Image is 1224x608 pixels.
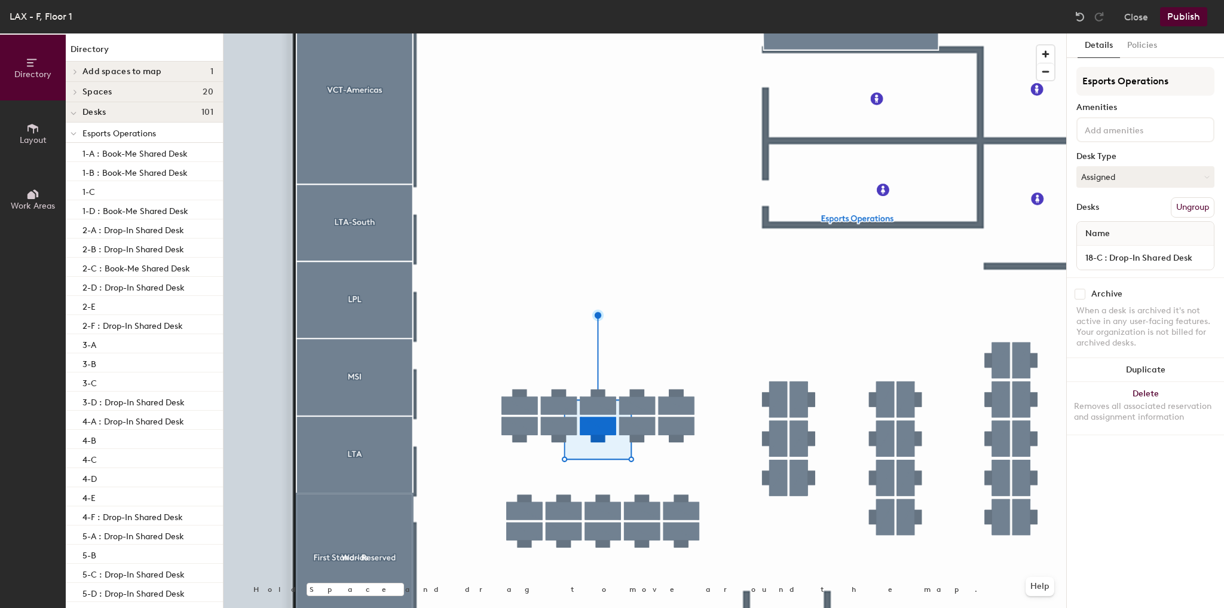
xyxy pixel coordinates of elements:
img: Undo [1074,11,1086,23]
button: Close [1124,7,1148,26]
p: 1-C [82,184,95,197]
button: Duplicate [1067,358,1224,382]
p: 3-C [82,375,97,389]
button: Assigned [1076,166,1214,188]
p: 2-F : Drop-In Shared Desk [82,317,183,331]
p: 4-A : Drop-In Shared Desk [82,413,184,427]
div: Archive [1091,289,1122,299]
p: 1-D : Book-Me Shared Desk [82,203,188,216]
input: Add amenities [1082,122,1190,136]
p: 1-A : Book-Me Shared Desk [82,145,188,159]
span: 1 [210,67,213,77]
div: Removes all associated reservation and assignment information [1074,401,1217,423]
button: Publish [1160,7,1207,26]
img: Redo [1093,11,1105,23]
button: Policies [1120,33,1164,58]
button: Help [1026,577,1054,596]
div: When a desk is archived it's not active in any user-facing features. Your organization is not bil... [1076,305,1214,349]
div: Desk Type [1076,152,1214,161]
div: LAX - F, Floor 1 [10,9,72,24]
span: Directory [14,69,51,80]
p: 5-A : Drop-In Shared Desk [82,528,184,542]
p: 4-F : Drop-In Shared Desk [82,509,183,523]
div: Amenities [1076,103,1214,112]
p: 4-E [82,490,96,503]
button: Details [1078,33,1120,58]
span: Add spaces to map [82,67,162,77]
span: Name [1079,223,1116,245]
span: 101 [201,108,213,117]
span: 20 [203,87,213,97]
p: 3-B [82,356,96,369]
div: Desks [1076,203,1099,212]
p: 2-E [82,298,96,312]
button: DeleteRemoves all associated reservation and assignment information [1067,382,1224,435]
p: 5-C : Drop-In Shared Desk [82,566,185,580]
p: 1-B : Book-Me Shared Desk [82,164,188,178]
p: 4-B [82,432,96,446]
span: Esports Operations [82,129,156,139]
p: 2-A : Drop-In Shared Desk [82,222,184,236]
p: 5-D : Drop-In Shared Desk [82,585,185,599]
span: Spaces [82,87,112,97]
p: 2-B : Drop-In Shared Desk [82,241,184,255]
p: 4-C [82,451,97,465]
p: 4-D [82,470,97,484]
p: 2-D : Drop-In Shared Desk [82,279,185,293]
span: Desks [82,108,106,117]
p: 5-B [82,547,96,561]
h1: Directory [66,43,223,62]
button: Ungroup [1171,197,1214,218]
p: 3-A [82,337,96,350]
span: Layout [20,135,47,145]
input: Unnamed desk [1079,249,1211,266]
p: 3-D : Drop-In Shared Desk [82,394,185,408]
p: 2-C : Book-Me Shared Desk [82,260,190,274]
span: Work Areas [11,201,55,211]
